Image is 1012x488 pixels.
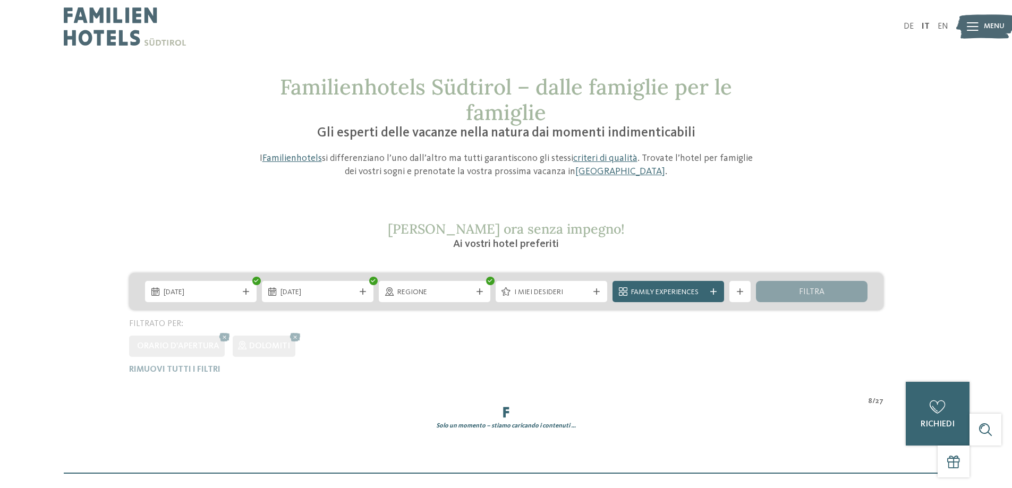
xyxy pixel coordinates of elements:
[984,21,1005,32] span: Menu
[514,287,589,298] span: I miei desideri
[938,22,948,31] a: EN
[872,396,875,407] span: /
[397,287,472,298] span: Regione
[631,287,705,298] span: Family Experiences
[164,287,238,298] span: [DATE]
[262,153,322,163] a: Familienhotels
[254,152,759,178] p: I si differenziano l’uno dall’altro ma tutti garantiscono gli stessi . Trovate l’hotel per famigl...
[317,126,695,140] span: Gli esperti delle vacanze nella natura dai momenti indimenticabili
[922,22,930,31] a: IT
[453,239,559,250] span: Ai vostri hotel preferiti
[388,220,625,237] span: [PERSON_NAME] ora senza impegno!
[575,167,665,176] a: [GEOGRAPHIC_DATA]
[875,396,883,407] span: 27
[573,153,637,163] a: criteri di qualità
[906,382,970,446] a: richiedi
[904,22,914,31] a: DE
[280,73,732,126] span: Familienhotels Südtirol – dalle famiglie per le famiglie
[921,420,955,429] span: richiedi
[121,422,891,431] div: Solo un momento – stiamo caricando i contenuti …
[868,396,872,407] span: 8
[280,287,355,298] span: [DATE]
